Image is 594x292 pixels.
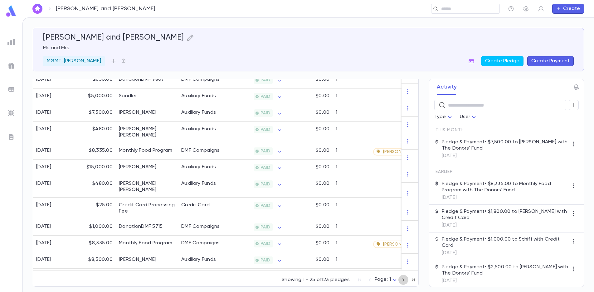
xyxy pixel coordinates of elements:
div: Keren Dov Yehuda [119,180,175,193]
div: Sandler [119,93,137,99]
div: [DATE] [36,109,51,116]
p: $0.00 [316,223,329,230]
div: $480.00 [75,269,116,290]
p: $0.00 [316,240,329,246]
div: DMF Campaigns [181,223,220,230]
p: $0.00 [316,126,329,132]
div: 1 [333,122,370,143]
span: PAID [258,165,273,170]
div: Page: 1 [375,275,398,285]
div: Auxiliary Funds [181,126,216,132]
img: reports_grey.c525e4749d1bce6a11f5fe2a8de1b229.svg [7,38,15,46]
span: PAID [258,241,273,246]
div: Auxiliary Funds [181,180,216,187]
p: $0.00 [316,109,329,116]
img: campaigns_grey.99e729a5f7ee94e3726e6486bddda8f1.svg [7,62,15,69]
div: Finestone Gemach [119,164,157,170]
div: [DATE] [36,202,51,208]
div: [DATE] [36,180,51,187]
button: Create Pledge [481,56,523,66]
div: 1 [333,219,370,236]
div: [DATE] [36,256,51,263]
div: Auxiliary Funds [181,164,216,170]
button: Create [552,4,584,14]
div: $8,335.00 [75,236,116,252]
div: Monthly Food Program [119,240,173,246]
div: $480.00 [75,122,116,143]
div: 1 [333,89,370,105]
span: PAID [258,111,273,116]
p: $0.00 [316,147,329,154]
div: $480.00 [75,176,116,198]
div: [DATE] [36,240,51,246]
div: DMF Campaigns [181,147,220,154]
div: DonationDMF 5715 [119,223,163,230]
div: MGMT-[PERSON_NAME] [43,56,105,66]
p: [DATE] [442,222,569,228]
img: letters_grey.7941b92b52307dd3b8a917253454ce1c.svg [7,133,15,141]
div: [DATE] [36,147,51,154]
div: 1 [333,252,370,269]
span: [PERSON_NAME] [383,149,417,154]
p: [DATE] [442,250,569,256]
div: Type [434,111,454,123]
p: Showing 1 - 25 of 123 pledges [282,277,350,283]
button: Create Payment [527,56,574,66]
p: $0.00 [316,202,329,208]
div: 1 [333,236,370,252]
p: [PERSON_NAME] and [PERSON_NAME] [56,5,156,12]
div: [DATE] [36,164,51,170]
p: [DATE] [442,194,569,201]
div: [DATE] [36,76,51,83]
div: $15,000.00 [75,160,116,176]
div: [DATE] [36,126,51,132]
div: DMF Campaigns [181,76,220,83]
img: logo [5,5,17,17]
p: MGMT-[PERSON_NAME] [47,58,101,64]
span: Page: 1 [375,277,391,282]
span: PAID [258,94,273,99]
div: 1 [333,72,370,89]
p: Pledge & Payment • $2,500.00 to [PERSON_NAME] with The Donors' Fund [442,264,569,276]
div: 1 [333,105,370,122]
img: home_white.a664292cf8c1dea59945f0da9f25487c.svg [34,6,41,11]
span: PAID [258,78,273,83]
div: Finestone Gemach [119,256,157,263]
p: Mr. and Mrs. [43,45,574,51]
p: $0.00 [316,256,329,263]
span: This Month [436,127,464,132]
p: Pledge & Payment • $1,000.00 to Schiff with Credit Card [442,236,569,249]
div: 1 [333,176,370,198]
div: 1 [333,160,370,176]
p: [DATE] [442,153,569,159]
h5: [PERSON_NAME] and [PERSON_NAME] [43,33,184,42]
div: $7,500.00 [75,105,116,122]
div: Monthly Food Program [119,147,173,154]
span: PAID [258,127,273,132]
div: Auxiliary Funds [181,109,216,116]
img: batches_grey.339ca447c9d9533ef1741baa751efc33.svg [7,86,15,93]
div: 1 [333,198,370,219]
div: Credit Card Processing Fee [119,202,175,214]
div: User [460,111,478,123]
span: PAID [258,258,273,263]
div: $8,500.00 [75,252,116,269]
span: [PERSON_NAME] [383,242,417,247]
div: DMF Campaigns [181,240,220,246]
div: [DATE] [36,223,51,230]
div: Credit Card [181,202,210,208]
div: $1,000.00 [75,219,116,236]
p: [DATE] [442,278,569,284]
span: Earlier [436,169,453,174]
span: PAID [258,182,273,187]
div: $5,000.00 [75,89,116,105]
div: DonationDMF 9807 [119,76,164,83]
p: $0.00 [316,164,329,170]
div: 1 [333,143,370,160]
div: $25.00 [75,198,116,219]
p: $0.00 [316,180,329,187]
p: Pledge & Payment • $8,335.00 to Monthly Food Program with The Donors' Fund [442,181,569,193]
span: PAID [258,149,273,154]
div: Finestone Gemach [119,109,157,116]
span: PAID [258,203,273,208]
